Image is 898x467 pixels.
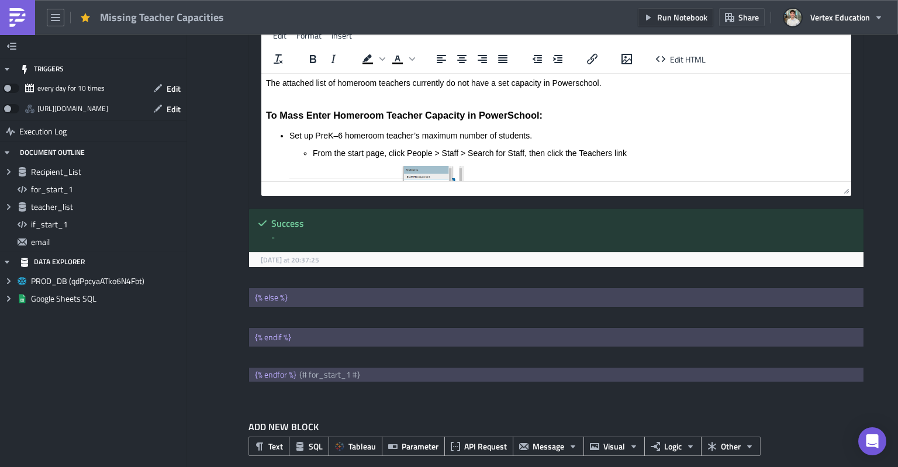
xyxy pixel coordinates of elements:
[19,121,67,142] span: Execution Log
[268,440,283,452] span: Text
[651,51,710,67] button: Edit HTML
[719,8,765,26] button: Share
[167,82,181,95] span: Edit
[513,437,584,456] button: Message
[701,437,761,456] button: Other
[20,251,85,272] div: DATA EXPLORER
[657,11,707,23] span: Run Notebook
[603,440,625,452] span: Visual
[452,51,472,67] button: Align center
[431,51,451,67] button: Align left
[582,51,602,67] button: Insert/edit link
[271,219,855,228] h5: Success
[783,8,803,27] img: Avatar
[248,437,289,456] button: Text
[527,51,547,67] button: Decrease indent
[533,440,564,452] span: Message
[289,437,329,456] button: SQL
[303,51,323,67] button: Bold
[261,74,851,181] iframe: Rich Text Area
[777,5,889,30] button: Vertex Education
[617,51,637,67] button: Insert/edit image
[670,53,706,65] span: Edit HTML
[5,36,585,47] h3: To Mass Enter Homeroom Teacher Capacity in PowerSchool:
[31,219,184,230] span: if_start_1
[839,182,851,196] div: Resize
[810,11,870,23] span: Vertex Education
[31,167,184,177] span: Recipient_List
[271,231,855,243] div: -
[20,142,85,163] div: DOCUMENT OUTLINE
[147,100,186,118] button: Edit
[548,51,568,67] button: Increase indent
[402,440,438,452] span: Parameter
[664,440,682,452] span: Logic
[329,437,382,456] button: Tableau
[444,437,513,456] button: API Request
[464,440,507,452] span: API Request
[20,58,64,79] div: TRIGGERS
[323,51,343,67] button: Italic
[147,79,186,98] button: Edit
[309,440,323,452] span: SQL
[100,11,225,24] span: Missing Teacher Capacities
[296,29,322,41] span: Format
[31,184,184,195] span: for_start_1
[382,437,445,456] button: Parameter
[721,440,741,452] span: Other
[31,237,184,247] span: email
[28,57,585,67] p: Set up PreK–6 homeroom teacher’s maximum number of students.
[28,92,203,189] img: AD_4nXev8HQV19ThNUYZWMsiZnJdnqDsuXJbggFA-5WTl8Hu45JYtfv-MNzoS4Nt6qZjAWzAVPe2vggimgu3iw30LQO059xRk...
[738,11,759,23] span: Share
[167,103,181,115] span: Edit
[31,202,184,212] span: teacher_list
[273,29,286,41] span: Edit
[299,369,363,380] div: {# for_start_1 #}
[37,79,105,97] div: every day for 10 times
[255,369,299,380] div: {% endfor %}
[31,276,184,286] span: PROD_DB (qdPpcyaATko6N4Fbt)
[8,8,27,27] img: PushMetrics
[858,427,886,455] div: Open Intercom Messenger
[248,420,864,434] label: ADD NEW BLOCK
[331,29,352,41] span: Insert
[644,437,702,456] button: Logic
[255,292,288,303] div: {% else %}
[348,440,376,452] span: Tableau
[638,8,713,26] button: Run Notebook
[37,100,108,117] div: https://pushmetrics.io/api/v1/report/Ynr1g73lp2/webhook?token=17f3b658681840899aada0d20aadd9bd
[493,51,513,67] button: Justify
[358,51,387,67] div: Background color
[5,5,585,14] p: The attached list of homeroom teachers currently do not have a set capacity in Powerschool.
[261,254,319,265] span: [DATE] at 20:37:25
[51,75,585,84] p: From the start page, click People > Staff > Search for Staff, then click the Teachers link
[472,51,492,67] button: Align right
[268,51,288,67] button: Clear formatting
[388,51,417,67] div: Text color
[31,293,184,304] span: Google Sheets SQL
[583,437,645,456] button: Visual
[255,332,291,343] div: {% endif %}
